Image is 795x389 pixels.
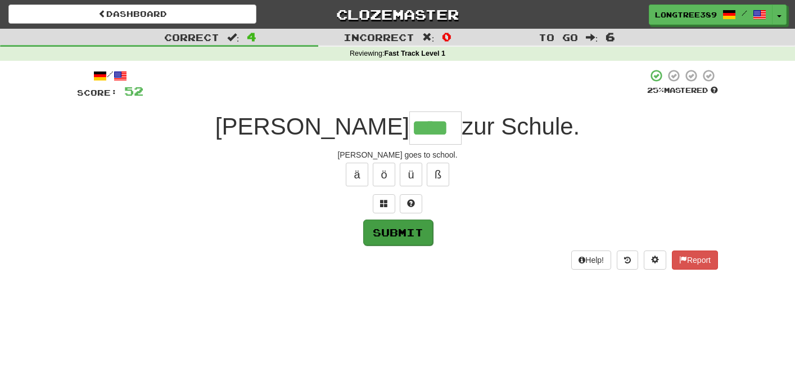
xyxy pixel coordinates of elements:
div: [PERSON_NAME] goes to school. [77,149,718,160]
button: Report [672,251,718,270]
span: LongTree389 [655,10,717,20]
button: Submit [363,220,433,245]
span: [PERSON_NAME] [215,113,409,140]
span: Correct [164,32,219,43]
button: ä [346,163,368,186]
div: Mastered [647,86,718,96]
span: : [227,33,240,42]
span: : [422,33,435,42]
button: ü [400,163,422,186]
button: ö [373,163,395,186]
a: Dashboard [8,5,256,24]
div: / [77,69,143,83]
span: 0 [442,30,451,43]
span: 4 [247,30,256,43]
button: Switch sentence to multiple choice alt+p [373,194,395,213]
span: To go [539,32,578,43]
button: Single letter hint - you only get 1 per sentence and score half the points! alt+h [400,194,422,213]
span: Score: [77,88,118,97]
button: Help! [571,251,611,270]
span: zur Schule. [462,113,580,140]
span: 6 [606,30,615,43]
span: Incorrect [344,32,414,43]
button: Round history (alt+y) [617,251,638,270]
strong: Fast Track Level 1 [385,50,446,57]
span: / [742,9,747,17]
a: Clozemaster [273,5,521,24]
button: ß [427,163,449,186]
a: LongTree389 / [649,5,773,25]
span: : [586,33,598,42]
span: 25 % [647,86,664,95]
span: 52 [124,84,143,98]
